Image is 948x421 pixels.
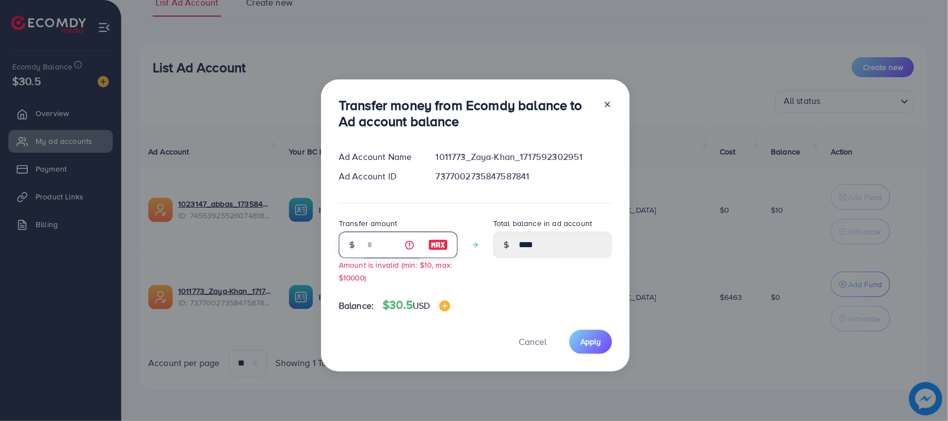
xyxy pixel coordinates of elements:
label: Total balance in ad account [493,218,592,229]
div: Ad Account ID [330,170,427,183]
span: Apply [580,336,601,347]
div: 7377002735847587841 [427,170,621,183]
button: Apply [569,330,612,354]
img: image [439,300,450,312]
span: USD [413,299,430,312]
h3: Transfer money from Ecomdy balance to Ad account balance [339,97,594,129]
small: Amount is invalid (min: $10, max: $10000) [339,259,452,283]
div: Ad Account Name [330,151,427,163]
span: Balance: [339,299,374,312]
span: Cancel [519,335,546,348]
label: Transfer amount [339,218,397,229]
img: image [428,238,448,252]
div: 1011773_Zaya-Khan_1717592302951 [427,151,621,163]
h4: $30.5 [383,298,450,312]
button: Cancel [505,330,560,354]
